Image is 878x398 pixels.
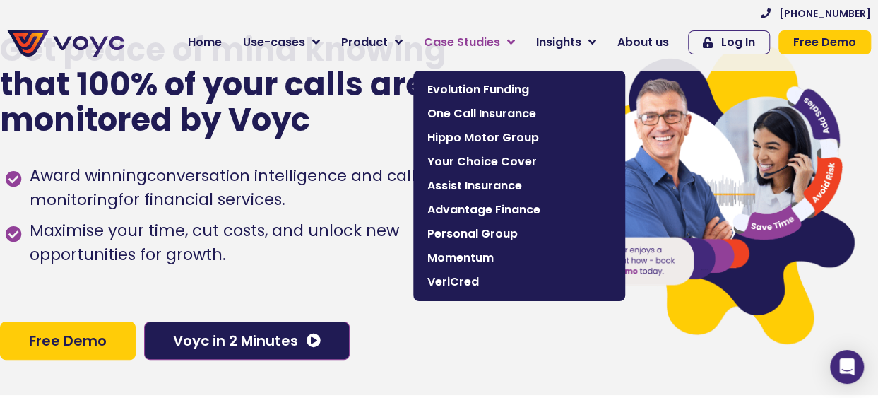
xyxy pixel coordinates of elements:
span: Award winning for financial services. [26,164,486,212]
span: Free Demo [793,37,856,48]
span: Phone [177,57,213,73]
span: Personal Group [427,226,611,242]
span: Case Studies [424,34,500,51]
a: One Call Insurance [420,102,618,126]
span: Maximise your time, cut costs, and unlock new opportunities for growth. [26,219,486,267]
img: voyc-full-logo [7,30,124,57]
div: Open Intercom Messenger [830,350,864,384]
a: Use-cases [232,28,331,57]
span: Use-cases [243,34,305,51]
a: Product [331,28,413,57]
a: Case Studies [413,28,526,57]
a: Your Choice Cover [420,150,618,174]
a: Advantage Finance [420,198,618,222]
a: Hippo Motor Group [420,126,618,150]
a: Evolution Funding [420,78,618,102]
span: Free Demo [29,334,107,348]
span: Assist Insurance [427,177,611,194]
a: Home [177,28,232,57]
a: Voyc in 2 Minutes [144,322,350,360]
a: Momentum [420,246,618,270]
span: Advantage Finance [427,201,611,218]
span: Your Choice Cover [427,153,611,170]
span: Home [188,34,222,51]
span: Voyc in 2 Minutes [173,334,298,348]
h1: conversation intelligence and call quality monitoring [30,165,474,211]
a: VeriCred [420,270,618,294]
span: Insights [536,34,581,51]
span: Evolution Funding [427,81,611,98]
span: One Call Insurance [427,105,611,122]
span: Product [341,34,388,51]
span: Job title [177,115,225,131]
a: About us [607,28,680,57]
span: About us [617,34,669,51]
span: VeriCred [427,274,611,291]
a: Insights [526,28,607,57]
a: Assist Insurance [420,174,618,198]
span: Log In [721,37,755,48]
a: Personal Group [420,222,618,246]
a: [PHONE_NUMBER] [761,8,871,18]
span: [PHONE_NUMBER] [779,8,871,18]
a: Log In [688,30,770,54]
span: Momentum [427,250,611,267]
a: Free Demo [778,30,871,54]
span: Hippo Motor Group [427,129,611,146]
